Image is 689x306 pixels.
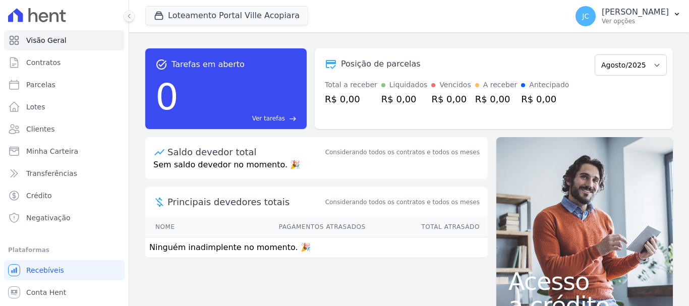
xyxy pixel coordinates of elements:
div: Saldo devedor total [167,145,323,159]
span: Recebíveis [26,265,64,275]
div: R$ 0,00 [431,92,471,106]
span: Considerando todos os contratos e todos os meses [325,198,480,207]
a: Minha Carteira [4,141,125,161]
a: Lotes [4,97,125,117]
span: Visão Geral [26,35,67,45]
a: Parcelas [4,75,125,95]
span: Transferências [26,168,77,178]
span: Negativação [26,213,71,223]
div: Liquidados [389,80,428,90]
span: Parcelas [26,80,55,90]
p: [PERSON_NAME] [602,7,669,17]
span: Tarefas em aberto [171,58,245,71]
span: Ver tarefas [252,114,285,123]
a: Clientes [4,119,125,139]
a: Contratos [4,52,125,73]
span: east [289,115,297,123]
th: Total Atrasado [366,217,488,237]
span: Lotes [26,102,45,112]
span: Acesso [508,269,661,293]
p: Ver opções [602,17,669,25]
span: task_alt [155,58,167,71]
a: Transferências [4,163,125,183]
p: Sem saldo devedor no momento. 🎉 [145,159,488,179]
span: Conta Hent [26,287,66,297]
a: Conta Hent [4,282,125,302]
div: Plataformas [8,244,121,256]
button: Loteamento Portal Ville Acopiara [145,6,308,25]
span: Minha Carteira [26,146,78,156]
div: Antecipado [529,80,569,90]
div: Vencidos [439,80,471,90]
a: Ver tarefas east [183,114,297,123]
span: Clientes [26,124,54,134]
div: R$ 0,00 [325,92,377,106]
th: Nome [145,217,206,237]
div: 0 [155,71,179,123]
span: Contratos [26,57,61,68]
a: Recebíveis [4,260,125,280]
a: Visão Geral [4,30,125,50]
a: Crédito [4,186,125,206]
div: Total a receber [325,80,377,90]
td: Ninguém inadimplente no momento. 🎉 [145,237,488,258]
div: Considerando todos os contratos e todos os meses [325,148,480,157]
span: Principais devedores totais [167,195,323,209]
div: R$ 0,00 [381,92,428,106]
a: Negativação [4,208,125,228]
div: R$ 0,00 [475,92,518,106]
div: Posição de parcelas [341,58,421,70]
button: JC [PERSON_NAME] Ver opções [567,2,689,30]
span: JC [582,13,589,20]
div: R$ 0,00 [521,92,569,106]
th: Pagamentos Atrasados [206,217,366,237]
span: Crédito [26,191,52,201]
div: A receber [483,80,518,90]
